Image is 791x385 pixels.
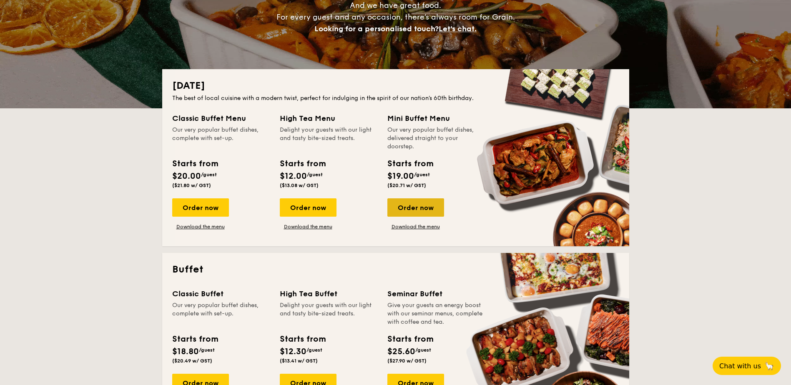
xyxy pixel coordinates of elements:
[280,347,306,357] span: $12.30
[387,198,444,217] div: Order now
[387,347,415,357] span: $25.60
[387,126,485,151] div: Our very popular buffet dishes, delivered straight to your doorstep.
[280,112,377,124] div: High Tea Menu
[172,263,619,276] h2: Buffet
[172,171,201,181] span: $20.00
[713,357,781,375] button: Chat with us🦙
[280,301,377,326] div: Delight your guests with our light and tasty bite-sized treats.
[764,361,774,371] span: 🦙
[172,333,218,345] div: Starts from
[387,288,485,300] div: Seminar Buffet
[172,112,270,124] div: Classic Buffet Menu
[276,1,515,33] span: And we have great food. For every guest and any occasion, there’s always room for Grain.
[280,157,325,170] div: Starts from
[719,362,761,370] span: Chat with us
[172,288,270,300] div: Classic Buffet
[387,112,485,124] div: Mini Buffet Menu
[387,171,414,181] span: $19.00
[199,347,215,353] span: /guest
[306,347,322,353] span: /guest
[280,198,336,217] div: Order now
[314,24,439,33] span: Looking for a personalised touch?
[387,157,433,170] div: Starts from
[280,223,336,230] a: Download the menu
[172,223,229,230] a: Download the menu
[172,347,199,357] span: $18.80
[280,333,325,345] div: Starts from
[172,198,229,217] div: Order now
[414,172,430,177] span: /guest
[387,182,426,188] span: ($20.71 w/ GST)
[280,171,307,181] span: $12.00
[387,358,427,364] span: ($27.90 w/ GST)
[280,358,318,364] span: ($13.41 w/ GST)
[387,223,444,230] a: Download the menu
[439,24,477,33] span: Let's chat.
[415,347,431,353] span: /guest
[172,94,619,102] div: The best of local cuisine with a modern twist, perfect for indulging in the spirit of our nation’...
[172,157,218,170] div: Starts from
[307,172,323,177] span: /guest
[172,182,211,188] span: ($21.80 w/ GST)
[387,333,433,345] div: Starts from
[387,301,485,326] div: Give your guests an energy boost with our seminar menus, complete with coffee and tea.
[172,79,619,92] h2: [DATE]
[280,288,377,300] div: High Tea Buffet
[280,126,377,151] div: Delight your guests with our light and tasty bite-sized treats.
[280,182,319,188] span: ($13.08 w/ GST)
[172,358,212,364] span: ($20.49 w/ GST)
[172,126,270,151] div: Our very popular buffet dishes, complete with set-up.
[201,172,217,177] span: /guest
[172,301,270,326] div: Our very popular buffet dishes, complete with set-up.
